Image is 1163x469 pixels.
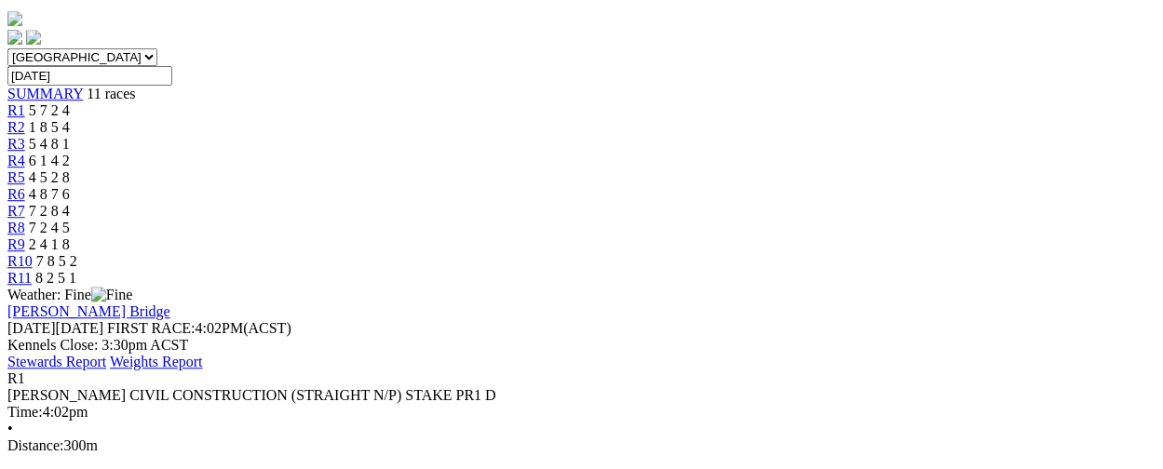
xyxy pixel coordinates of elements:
a: R5 [7,169,25,185]
span: 7 8 5 2 [36,253,77,269]
span: [DATE] [7,320,56,336]
span: 4 8 7 6 [29,186,70,202]
a: Stewards Report [7,354,106,369]
a: R7 [7,203,25,219]
div: 300m [7,437,1156,454]
img: logo-grsa-white.png [7,11,22,26]
img: facebook.svg [7,30,22,45]
span: FIRST RACE: [107,320,195,336]
div: Kennels Close: 3:30pm ACST [7,337,1156,354]
a: Weights Report [110,354,203,369]
span: Distance: [7,437,63,453]
input: Select date [7,66,172,86]
span: 4 5 2 8 [29,169,70,185]
a: R4 [7,153,25,168]
span: 5 4 8 1 [29,136,70,152]
a: R6 [7,186,25,202]
a: R1 [7,102,25,118]
img: Fine [91,287,132,303]
span: 11 races [87,86,135,101]
a: [PERSON_NAME] Bridge [7,303,170,319]
span: Time: [7,404,43,420]
span: 2 4 1 8 [29,236,70,252]
span: • [7,421,13,436]
a: R10 [7,253,33,269]
img: twitter.svg [26,30,41,45]
span: Weather: Fine [7,287,132,302]
a: R8 [7,220,25,235]
span: 1 8 5 4 [29,119,70,135]
a: R9 [7,236,25,252]
span: 7 2 8 4 [29,203,70,219]
span: R1 [7,370,25,386]
span: 4:02PM(ACST) [107,320,291,336]
a: R2 [7,119,25,135]
a: SUMMARY [7,86,83,101]
a: R11 [7,270,32,286]
span: 7 2 4 5 [29,220,70,235]
span: 5 7 2 4 [29,102,70,118]
span: [DATE] [7,320,103,336]
span: 6 1 4 2 [29,153,70,168]
span: 8 2 5 1 [35,270,76,286]
div: 4:02pm [7,404,1156,421]
a: R3 [7,136,25,152]
div: [PERSON_NAME] CIVIL CONSTRUCTION (STRAIGHT N/P) STAKE PR1 D [7,387,1156,404]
